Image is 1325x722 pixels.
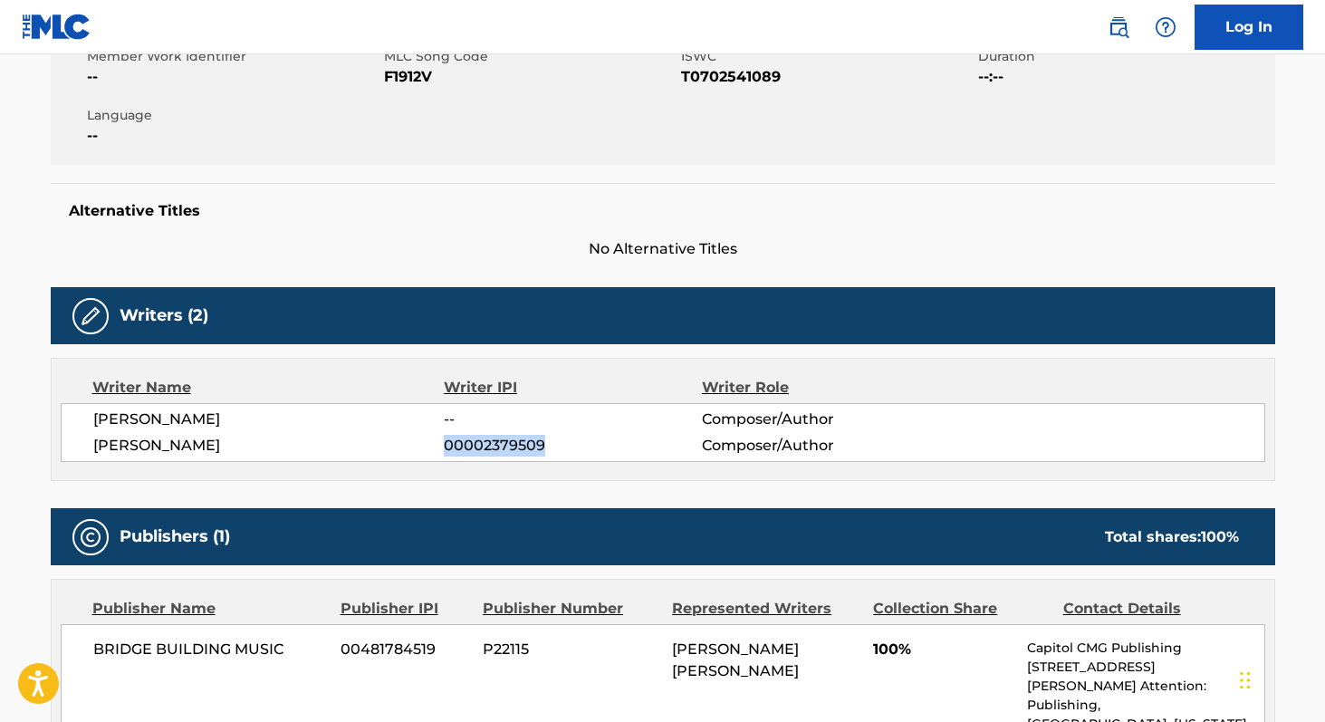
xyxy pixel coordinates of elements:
div: Writer IPI [444,377,702,399]
div: Drag [1240,653,1251,708]
img: Publishers [80,526,101,548]
a: Public Search [1100,9,1137,45]
a: Log In [1195,5,1303,50]
div: Help [1147,9,1184,45]
img: help [1155,16,1176,38]
span: [PERSON_NAME] [93,409,445,430]
span: 100% [873,639,1013,660]
span: F1912V [384,66,677,88]
span: Composer/Author [702,435,936,457]
span: ISWC [681,47,974,66]
span: --:-- [978,66,1271,88]
span: P22115 [483,639,658,660]
span: T0702541089 [681,66,974,88]
div: Publisher Name [92,598,327,620]
span: BRIDGE BUILDING MUSIC [93,639,328,660]
span: Duration [978,47,1271,66]
div: Contact Details [1063,598,1239,620]
span: -- [87,66,379,88]
div: Writer Role [702,377,936,399]
span: Composer/Author [702,409,936,430]
img: Writers [80,305,101,327]
div: Publisher IPI [341,598,469,620]
span: 00002379509 [444,435,701,457]
span: -- [444,409,701,430]
div: Writer Name [92,377,445,399]
iframe: Chat Widget [1234,635,1325,722]
span: Member Work Identifier [87,47,379,66]
div: Publisher Number [483,598,658,620]
p: Capitol CMG Publishing [1027,639,1263,658]
span: MLC Song Code [384,47,677,66]
span: [PERSON_NAME] [93,435,445,457]
h5: Writers (2) [120,305,208,326]
h5: Publishers (1) [120,526,230,547]
span: [PERSON_NAME] [PERSON_NAME] [672,640,799,679]
div: Total shares: [1105,526,1239,548]
img: MLC Logo [22,14,91,40]
span: Language [87,106,379,125]
span: 100 % [1201,528,1239,545]
p: [STREET_ADDRESS][PERSON_NAME] Attention: Publishing, [1027,658,1263,715]
span: 00481784519 [341,639,469,660]
div: Collection Share [873,598,1049,620]
img: search [1108,16,1129,38]
div: Represented Writers [672,598,859,620]
h5: Alternative Titles [69,202,1257,220]
span: -- [87,125,379,147]
span: No Alternative Titles [51,238,1275,260]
